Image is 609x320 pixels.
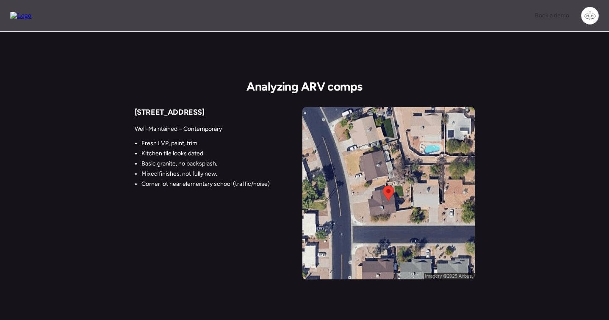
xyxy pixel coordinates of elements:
[141,170,270,178] li: Mixed finishes, not fully new.
[141,160,270,168] li: Basic granite, no backsplash.
[535,12,569,19] span: Book a demo
[135,125,270,133] p: Well-Maintained – Contemporary
[246,79,362,94] h2: Analyzing ARV comps
[141,149,270,158] li: Kitchen tile looks dated.
[302,107,475,279] img: Condition images for 8249865
[141,180,270,188] li: Corner lot near elementary school (traffic/noise)
[141,139,270,148] li: Fresh LVP, paint, trim.
[135,108,205,117] span: [STREET_ADDRESS]
[10,12,31,19] img: Logo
